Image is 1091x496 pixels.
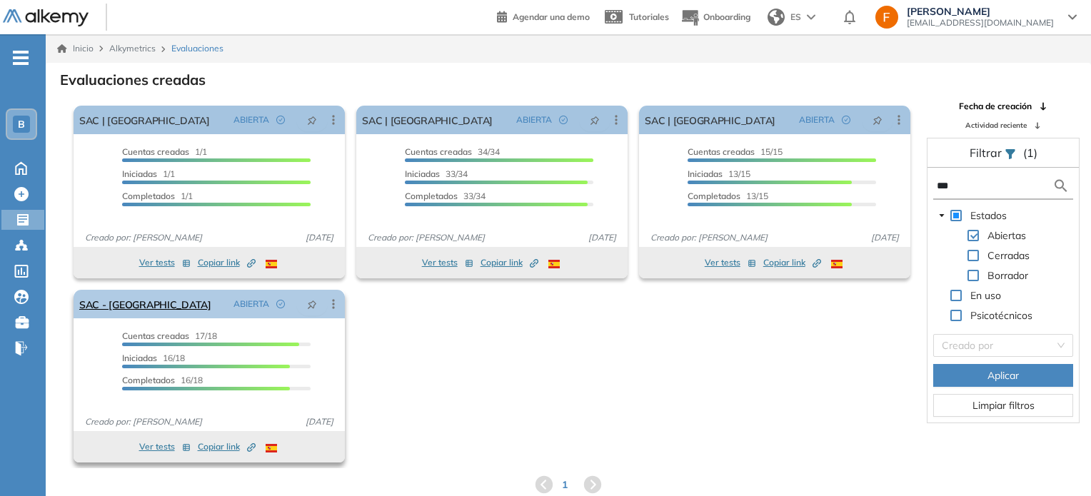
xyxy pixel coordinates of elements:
[705,254,756,271] button: Ver tests
[688,146,755,157] span: Cuentas creadas
[680,2,750,33] button: Onboarding
[122,191,175,201] span: Completados
[3,9,89,27] img: Logo
[405,146,472,157] span: Cuentas creadas
[405,146,500,157] span: 34/34
[79,106,210,134] a: SAC | [GEOGRAPHIC_DATA]
[768,9,785,26] img: world
[967,207,1010,224] span: Estados
[1052,177,1070,195] img: search icon
[688,191,768,201] span: 13/15
[122,375,175,385] span: Completados
[970,146,1005,160] span: Filtrar
[842,116,850,124] span: check-circle
[307,298,317,310] span: pushpin
[516,113,552,126] span: ABIERTA
[688,146,783,157] span: 15/15
[763,254,821,271] button: Copiar link
[122,375,203,385] span: 16/18
[198,440,256,453] span: Copiar link
[171,42,223,55] span: Evaluaciones
[865,231,905,244] span: [DATE]
[122,168,157,179] span: Iniciadas
[362,231,491,244] span: Creado por: [PERSON_NAME]
[907,17,1054,29] span: [EMAIL_ADDRESS][DOMAIN_NAME]
[970,209,1007,222] span: Estados
[987,249,1030,262] span: Cerradas
[296,293,328,315] button: pushpin
[18,118,25,130] span: B
[57,42,94,55] a: Inicio
[987,368,1019,383] span: Aplicar
[422,254,473,271] button: Ver tests
[579,108,610,131] button: pushpin
[198,254,256,271] button: Copiar link
[590,114,600,126] span: pushpin
[985,247,1032,264] span: Cerradas
[938,212,945,219] span: caret-down
[629,11,669,22] span: Tutoriales
[296,108,328,131] button: pushpin
[965,120,1027,131] span: Actividad reciente
[987,229,1026,242] span: Abiertas
[559,116,568,124] span: check-circle
[562,477,568,492] span: 1
[122,168,175,179] span: 1/1
[583,231,622,244] span: [DATE]
[763,256,821,269] span: Copiar link
[300,231,339,244] span: [DATE]
[548,260,560,268] img: ESP
[405,191,486,201] span: 33/34
[645,231,773,244] span: Creado por: [PERSON_NAME]
[907,6,1054,17] span: [PERSON_NAME]
[985,227,1029,244] span: Abiertas
[1023,144,1037,161] span: (1)
[970,289,1001,302] span: En uso
[688,168,723,179] span: Iniciadas
[139,438,191,455] button: Ver tests
[109,43,156,54] span: Alkymetrics
[122,330,189,341] span: Cuentas creadas
[985,267,1031,284] span: Borrador
[79,231,208,244] span: Creado por: [PERSON_NAME]
[799,113,835,126] span: ABIERTA
[831,260,843,268] img: ESP
[122,146,189,157] span: Cuentas creadas
[688,191,740,201] span: Completados
[987,269,1028,282] span: Borrador
[276,300,285,308] span: check-circle
[959,100,1032,113] span: Fecha de creación
[967,287,1004,304] span: En uso
[873,114,883,126] span: pushpin
[405,191,458,201] span: Completados
[233,298,269,310] span: ABIERTA
[862,108,893,131] button: pushpin
[13,56,29,59] i: -
[970,309,1032,322] span: Psicotécnicos
[688,168,750,179] span: 13/15
[405,168,440,179] span: Iniciadas
[362,106,493,134] a: SAC | [GEOGRAPHIC_DATA]
[513,11,590,22] span: Agendar una demo
[139,254,191,271] button: Ver tests
[233,113,269,126] span: ABIERTA
[276,116,285,124] span: check-circle
[266,444,277,452] img: ESP
[933,394,1073,417] button: Limpiar filtros
[122,146,207,157] span: 1/1
[266,260,277,268] img: ESP
[790,11,801,24] span: ES
[645,106,775,134] a: SAC | [GEOGRAPHIC_DATA]
[198,438,256,455] button: Copiar link
[300,415,339,428] span: [DATE]
[122,353,185,363] span: 16/18
[60,71,206,88] h3: Evaluaciones creadas
[972,398,1035,413] span: Limpiar filtros
[122,353,157,363] span: Iniciadas
[481,254,538,271] button: Copiar link
[79,290,211,318] a: SAC - [GEOGRAPHIC_DATA]
[933,364,1073,387] button: Aplicar
[405,168,468,179] span: 33/34
[122,330,217,341] span: 17/18
[497,7,590,24] a: Agendar una demo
